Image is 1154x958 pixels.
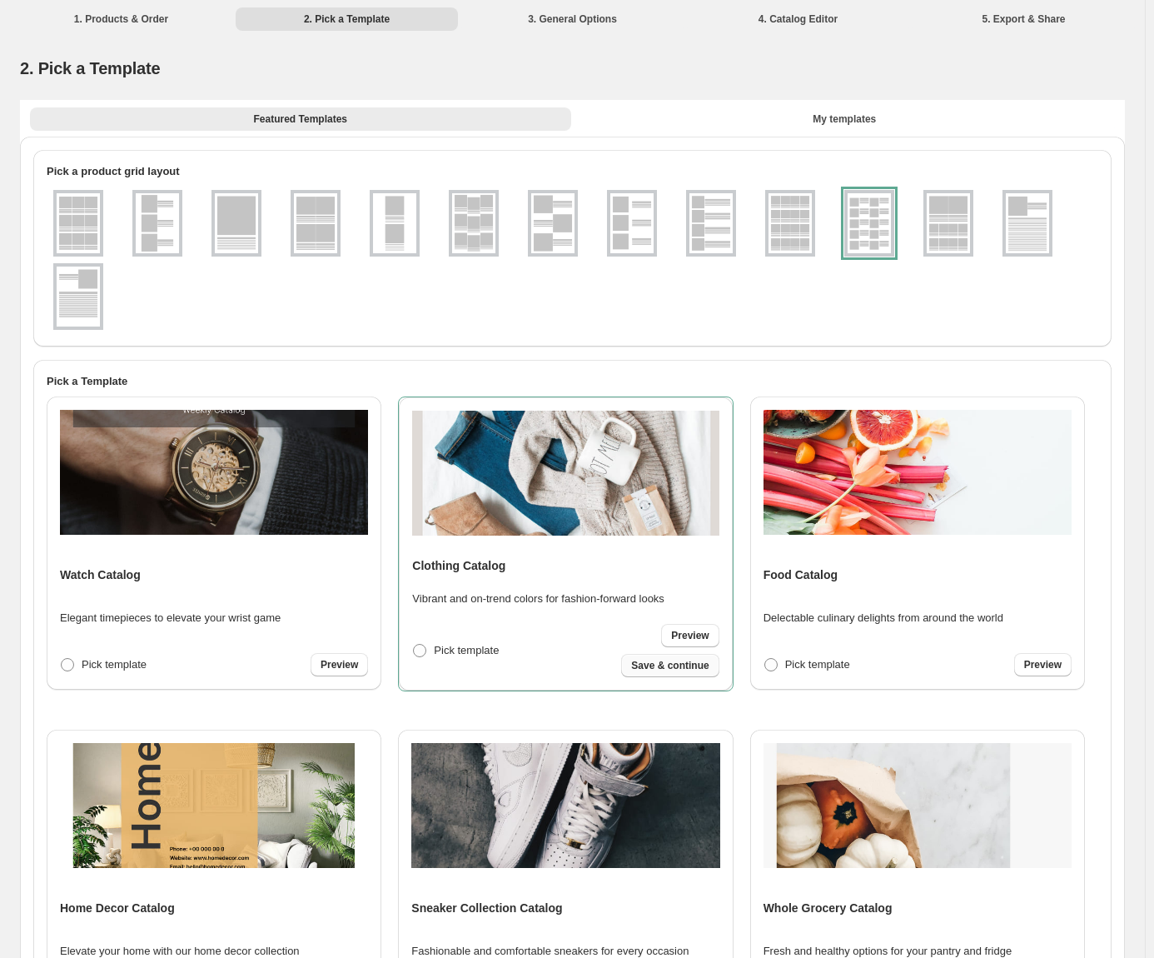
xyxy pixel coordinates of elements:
[764,566,838,583] h4: Food Catalog
[927,193,970,253] img: g2x1_4x2v1
[20,59,160,77] span: 2. Pick a Template
[610,193,654,253] img: g1x3v3
[47,373,1098,390] h2: Pick a Template
[136,193,179,253] img: g1x3v1
[60,566,141,583] h4: Watch Catalog
[661,624,719,647] a: Preview
[412,591,664,607] p: Vibrant and on-trend colors for fashion-forward looks
[294,193,337,253] img: g2x2v1
[689,193,733,253] img: g1x4v1
[813,112,876,126] span: My templates
[311,653,368,676] a: Preview
[412,557,505,574] h4: Clothing Catalog
[47,163,1098,180] h2: Pick a product grid layout
[1014,653,1072,676] a: Preview
[452,193,495,253] img: g3x3v2
[434,644,499,656] span: Pick template
[57,193,100,253] img: g3x3v1
[764,900,893,916] h4: Whole Grocery Catalog
[321,658,358,671] span: Preview
[621,654,719,677] button: Save & continue
[60,900,175,916] h4: Home Decor Catalog
[1006,193,1049,253] img: g1x1v2
[531,193,575,253] img: g1x3v2
[785,658,850,671] span: Pick template
[411,900,562,916] h4: Sneaker Collection Catalog
[671,629,709,642] span: Preview
[254,112,347,126] span: Featured Templates
[373,193,416,253] img: g1x2v1
[1024,658,1062,671] span: Preview
[57,267,100,327] img: g1x1v3
[769,193,812,253] img: g4x4v1
[60,610,281,626] p: Elegant timepieces to elevate your wrist game
[631,659,709,672] span: Save & continue
[764,610,1003,626] p: Delectable culinary delights from around the world
[215,193,258,253] img: g1x1v1
[82,658,147,671] span: Pick template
